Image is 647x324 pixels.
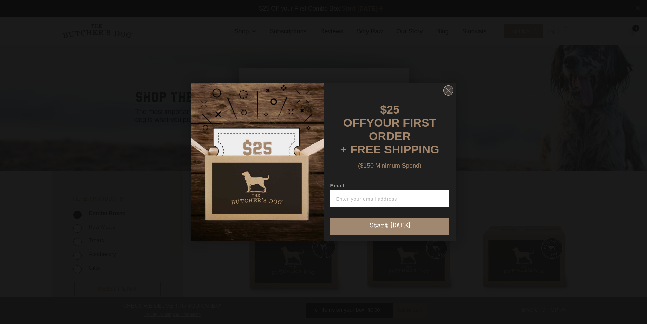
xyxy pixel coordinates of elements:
span: $25 OFF [343,103,399,129]
button: Start [DATE] [330,218,449,235]
input: Enter your email address [330,190,449,207]
label: Email [330,183,449,190]
span: YOUR FIRST ORDER + FREE SHIPPING [340,116,439,156]
button: Close dialog [443,85,453,96]
img: d0d537dc-5429-4832-8318-9955428ea0a1.jpeg [191,83,324,241]
span: ($150 Minimum Spend) [358,162,421,169]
